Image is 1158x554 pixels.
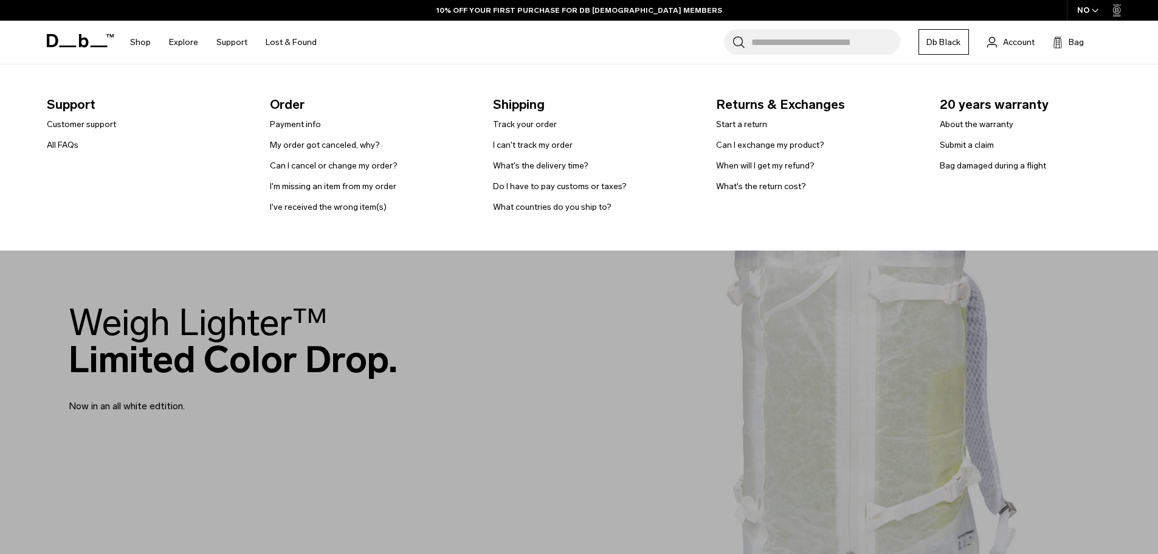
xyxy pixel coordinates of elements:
a: Db Black [918,29,969,55]
a: Explore [169,21,198,64]
a: Bag damaged during a flight [940,159,1046,172]
a: About the warranty [940,118,1013,131]
a: Submit a claim [940,139,994,151]
a: Shop [130,21,151,64]
a: I've received the wrong item(s) [270,201,387,213]
a: Support [216,21,247,64]
a: What countries do you ship to? [493,201,612,213]
a: Account [987,35,1035,49]
span: Support [47,95,250,114]
a: 10% OFF YOUR FIRST PURCHASE FOR DB [DEMOGRAPHIC_DATA] MEMBERS [436,5,722,16]
span: Returns & Exchanges [716,95,920,114]
nav: Main Navigation [121,21,326,64]
a: All FAQs [47,139,78,151]
span: 20 years warranty [940,95,1143,114]
span: Shipping [493,95,697,114]
a: What's the return cost? [716,180,806,193]
a: Track your order [493,118,557,131]
a: Do I have to pay customs or taxes? [493,180,627,193]
a: Lost & Found [266,21,317,64]
a: Can I exchange my product? [716,139,824,151]
a: My order got canceled, why? [270,139,380,151]
a: Start a return [716,118,767,131]
a: Payment info [270,118,321,131]
span: Bag [1069,36,1084,49]
a: I can't track my order [493,139,573,151]
a: When will I get my refund? [716,159,815,172]
span: Order [270,95,474,114]
a: I'm missing an item from my order [270,180,396,193]
span: Account [1003,36,1035,49]
a: Can I cancel or change my order? [270,159,398,172]
button: Bag [1053,35,1084,49]
a: Customer support [47,118,116,131]
a: What's the delivery time? [493,159,588,172]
